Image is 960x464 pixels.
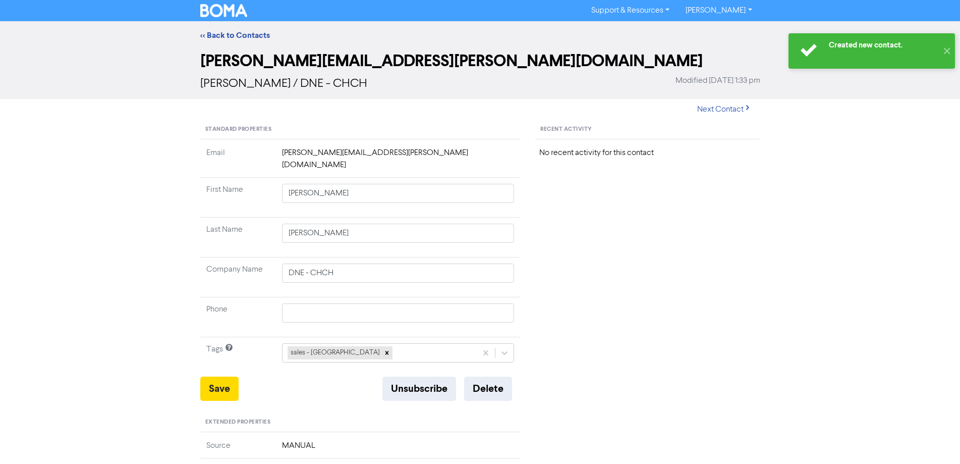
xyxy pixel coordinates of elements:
td: First Name [200,178,276,218]
td: MANUAL [276,440,521,458]
button: Save [200,377,239,401]
td: Last Name [200,218,276,257]
a: << Back to Contacts [200,30,270,40]
div: No recent activity for this contact [539,147,756,159]
td: Email [200,147,276,178]
img: BOMA Logo [200,4,248,17]
button: Delete [464,377,512,401]
button: Unsubscribe [382,377,456,401]
td: Company Name [200,257,276,297]
button: Next Contact [689,99,760,120]
a: [PERSON_NAME] [677,3,760,19]
div: Recent Activity [535,120,760,139]
span: Modified [DATE] 1:33 pm [675,75,760,87]
div: Extended Properties [200,413,521,432]
a: Support & Resources [583,3,677,19]
td: [PERSON_NAME][EMAIL_ADDRESS][PERSON_NAME][DOMAIN_NAME] [276,147,521,178]
td: Tags [200,337,276,377]
div: sales - [GEOGRAPHIC_DATA] [288,346,381,359]
iframe: Chat Widget [910,416,960,464]
span: [PERSON_NAME] / DNE - CHCH [200,78,367,90]
td: Phone [200,297,276,337]
div: Standard Properties [200,120,521,139]
div: Created new contact. [829,40,937,50]
h2: [PERSON_NAME][EMAIL_ADDRESS][PERSON_NAME][DOMAIN_NAME] [200,51,760,71]
td: Source [200,440,276,458]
